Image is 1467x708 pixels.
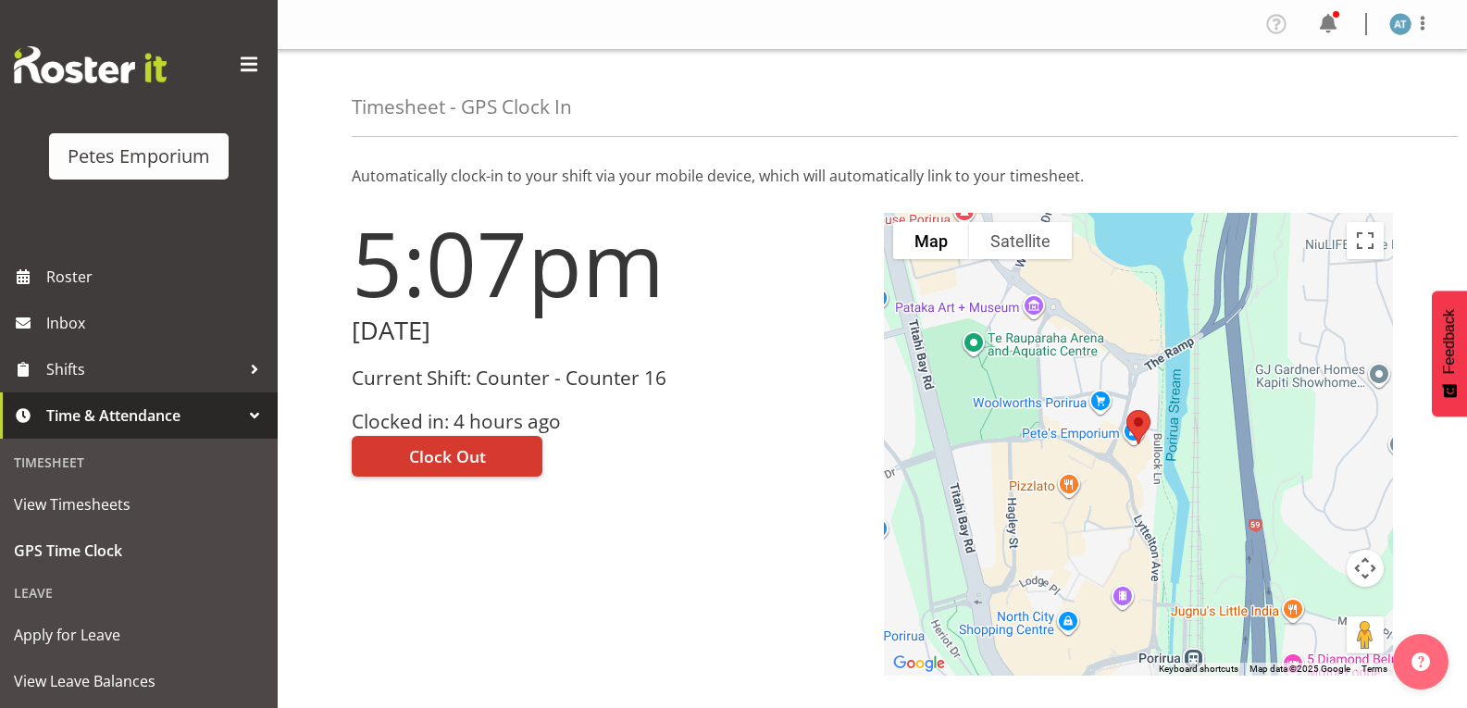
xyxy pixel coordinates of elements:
span: Roster [46,263,268,291]
button: Show satellite imagery [969,222,1072,259]
p: Automatically clock-in to your shift via your mobile device, which will automatically link to you... [352,165,1393,187]
span: Inbox [46,309,268,337]
span: View Leave Balances [14,667,264,695]
div: Petes Emporium [68,143,210,170]
img: Rosterit website logo [14,46,167,83]
h1: 5:07pm [352,213,862,313]
h3: Current Shift: Counter - Counter 16 [352,367,862,389]
a: Terms (opens in new tab) [1361,664,1387,674]
button: Keyboard shortcuts [1159,663,1238,676]
span: GPS Time Clock [14,537,264,565]
button: Drag Pegman onto the map to open Street View [1347,616,1384,653]
div: Timesheet [5,443,273,481]
button: Feedback - Show survey [1432,291,1467,416]
div: Leave [5,574,273,612]
span: Clock Out [409,444,486,468]
img: alex-micheal-taniwha5364.jpg [1389,13,1411,35]
span: Time & Attendance [46,402,241,429]
h4: Timesheet - GPS Clock In [352,96,572,118]
a: Apply for Leave [5,612,273,658]
a: GPS Time Clock [5,528,273,574]
span: Apply for Leave [14,621,264,649]
h3: Clocked in: 4 hours ago [352,411,862,432]
span: Map data ©2025 Google [1249,664,1350,674]
img: help-xxl-2.png [1411,652,1430,671]
a: Open this area in Google Maps (opens a new window) [889,652,950,676]
img: Google [889,652,950,676]
button: Show street map [893,222,969,259]
a: View Timesheets [5,481,273,528]
span: Shifts [46,355,241,383]
span: View Timesheets [14,491,264,518]
a: View Leave Balances [5,658,273,704]
span: Feedback [1441,309,1458,374]
button: Map camera controls [1347,550,1384,587]
button: Clock Out [352,436,542,477]
h2: [DATE] [352,317,862,345]
button: Toggle fullscreen view [1347,222,1384,259]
